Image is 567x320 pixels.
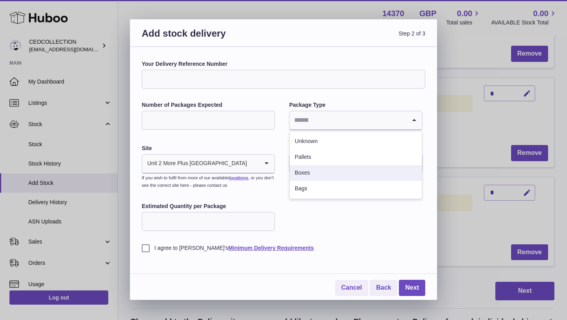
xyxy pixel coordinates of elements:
[290,134,421,149] li: Unknown
[290,149,421,165] li: Pallets
[142,244,425,252] label: I agree to [PERSON_NAME]'s
[229,175,248,180] a: locations
[142,60,425,68] label: Your Delivery Reference Number
[290,165,421,181] li: Boxes
[289,101,422,109] label: Package Type
[142,154,247,173] span: Unit 2 More Plus [GEOGRAPHIC_DATA]
[228,245,314,251] a: Minimum Delivery Requirements
[289,145,422,152] label: Expected Delivery Date
[142,154,274,173] div: Search for option
[289,111,406,129] input: Search for option
[142,203,275,210] label: Estimated Quantity per Package
[142,175,274,188] small: If you wish to fulfil from more of our available , or you don’t see the correct site here - pleas...
[247,154,259,173] input: Search for option
[289,111,422,130] div: Search for option
[142,27,283,49] h3: Add stock delivery
[290,181,421,197] li: Bags
[142,145,275,152] label: Site
[335,280,368,296] a: Cancel
[370,280,397,296] a: Back
[142,101,275,109] label: Number of Packages Expected
[283,27,425,49] span: Step 2 of 3
[399,280,425,296] a: Next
